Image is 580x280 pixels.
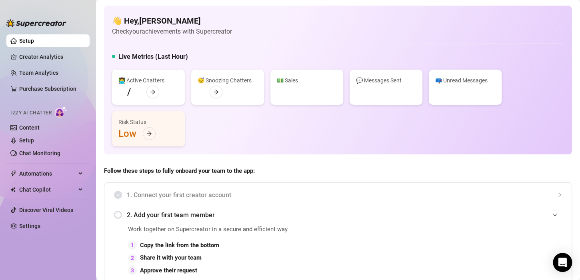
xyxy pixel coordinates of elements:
div: 😴 Snoozing Chatters [198,76,258,85]
span: Automations [19,167,76,180]
a: Discover Viral Videos [19,207,73,213]
div: 2 [128,254,137,262]
div: 1 [128,241,137,250]
span: Izzy AI Chatter [11,109,52,117]
span: arrow-right [150,89,156,95]
div: Risk Status [118,118,178,126]
a: Setup [19,38,34,44]
div: 1. Connect your first creator account [114,185,562,205]
img: logo-BBDzfeDw.svg [6,19,66,27]
span: expanded [552,212,557,217]
span: Chat Copilot [19,183,76,196]
div: Open Intercom Messenger [553,253,572,272]
span: collapsed [557,192,562,197]
strong: Approve their request [140,267,197,274]
a: Setup [19,137,34,144]
span: arrow-right [146,131,152,136]
span: Work together on Supercreator in a secure and efficient way. [128,225,382,234]
a: Content [19,124,40,131]
a: Team Analytics [19,70,58,76]
span: thunderbolt [10,170,17,177]
strong: Share it with your team [140,254,202,261]
h4: 👋 Hey, [PERSON_NAME] [112,15,232,26]
div: 👩‍💻 Active Chatters [118,76,178,85]
img: AI Chatter [55,106,67,118]
div: 💵 Sales [277,76,337,85]
h5: Live Metrics (Last Hour) [118,52,188,62]
div: 3 [128,266,137,275]
img: Chat Copilot [10,187,16,192]
span: 2. Add your first team member [127,210,562,220]
span: 1. Connect your first creator account [127,190,562,200]
a: Settings [19,223,40,229]
div: 📪 Unread Messages [435,76,495,85]
div: 2. Add your first team member [114,205,562,225]
a: Purchase Subscription [19,82,83,95]
div: 💬 Messages Sent [356,76,416,85]
a: Chat Monitoring [19,150,60,156]
span: arrow-right [213,89,219,95]
article: Check your achievements with Supercreator [112,26,232,36]
strong: Copy the link from the bottom [140,242,219,249]
a: Creator Analytics [19,50,83,63]
strong: Follow these steps to fully onboard your team to the app: [104,167,255,174]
